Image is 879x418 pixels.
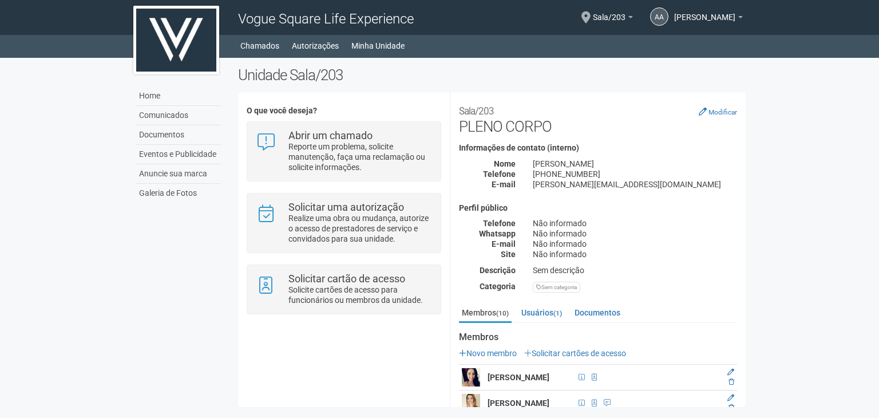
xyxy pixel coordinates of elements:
[288,129,373,141] strong: Abrir um chamado
[288,213,432,244] p: Realize uma obra ou mudança, autorize o acesso de prestadores de serviço e convidados para sua un...
[256,274,431,305] a: Solicitar cartão de acesso Solicite cartões de acesso para funcionários ou membros da unidade.
[256,202,431,244] a: Solicitar uma autorização Realize uma obra ou mudança, autorize o acesso de prestadores de serviç...
[459,349,517,358] a: Novo membro
[593,2,625,22] span: Sala/203
[728,404,734,412] a: Excluir membro
[136,125,221,145] a: Documentos
[462,368,480,387] img: user.png
[708,108,737,116] small: Modificar
[247,107,441,115] h4: O que você deseja?
[572,304,623,321] a: Documentos
[518,304,565,321] a: Usuários(1)
[524,249,746,259] div: Não informado
[524,228,746,239] div: Não informado
[479,229,516,238] strong: Whatsapp
[727,394,734,402] a: Editar membro
[593,14,633,23] a: Sala/203
[288,201,404,213] strong: Solicitar uma autorização
[699,107,737,116] a: Modificar
[480,282,516,291] strong: Categoria
[728,378,734,386] a: Excluir membro
[136,86,221,106] a: Home
[483,169,516,179] strong: Telefone
[496,309,509,317] small: (10)
[553,309,562,317] small: (1)
[292,38,339,54] a: Autorizações
[575,371,588,384] span: CPF 018.129.934-80
[459,101,737,135] h2: PLENO CORPO
[524,239,746,249] div: Não informado
[588,371,600,384] span: Cartão de acesso cancelado
[136,184,221,203] a: Galeria de Fotos
[462,394,480,412] img: user.png
[674,2,735,22] span: Aline Abondante
[288,273,405,285] strong: Solicitar cartão de acesso
[588,397,600,409] span: Cartão de acesso ativo
[238,11,414,27] span: Vogue Square Life Experience
[524,179,746,190] div: [PERSON_NAME][EMAIL_ADDRESS][DOMAIN_NAME]
[480,266,516,275] strong: Descrição
[459,105,494,117] small: Sala/203
[459,144,737,152] h4: Informações de contato (interno)
[650,7,668,26] a: AA
[524,169,746,179] div: [PHONE_NUMBER]
[136,164,221,184] a: Anuncie sua marca
[483,219,516,228] strong: Telefone
[494,159,516,168] strong: Nome
[288,141,432,172] p: Reporte um problema, solicite manutenção, faça uma reclamação ou solicite informações.
[459,304,512,323] a: Membros(10)
[488,399,549,408] strong: [PERSON_NAME]
[600,397,611,409] span: Sócia
[524,159,746,169] div: [PERSON_NAME]
[238,66,746,84] h2: Unidade Sala/203
[256,131,431,172] a: Abrir um chamado Reporte um problema, solicite manutenção, faça uma reclamação ou solicite inform...
[727,368,734,376] a: Editar membro
[492,180,516,189] strong: E-mail
[136,106,221,125] a: Comunicados
[501,250,516,259] strong: Site
[133,6,219,74] img: logo.jpg
[459,332,737,342] strong: Membros
[524,265,746,275] div: Sem descrição
[488,373,549,382] strong: [PERSON_NAME]
[674,14,743,23] a: [PERSON_NAME]
[524,218,746,228] div: Não informado
[351,38,405,54] a: Minha Unidade
[524,349,626,358] a: Solicitar cartões de acesso
[575,397,588,409] span: CPF 092.616.597-64
[492,239,516,249] strong: E-mail
[459,204,737,212] h4: Perfil público
[288,285,432,305] p: Solicite cartões de acesso para funcionários ou membros da unidade.
[240,38,279,54] a: Chamados
[136,145,221,164] a: Eventos e Publicidade
[533,282,580,293] div: Sem categoria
